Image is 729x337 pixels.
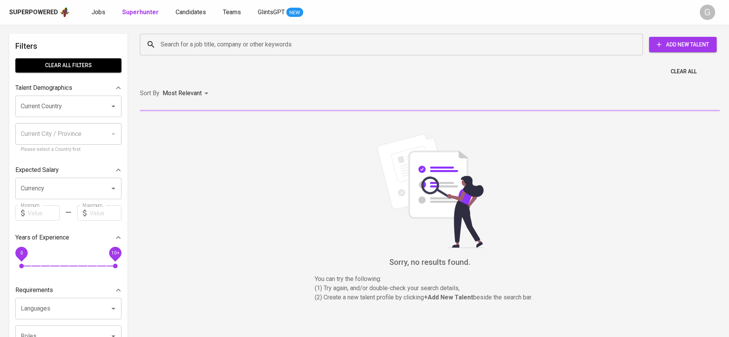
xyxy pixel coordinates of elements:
button: Open [108,303,119,314]
div: Years of Experience [15,230,121,245]
div: Talent Demographics [15,80,121,96]
b: + Add New Talent [424,294,473,301]
a: Teams [223,8,242,17]
span: GlintsGPT [258,8,285,16]
h6: Filters [15,40,121,52]
p: (2) Create a new talent profile by clicking beside the search bar. [315,293,545,302]
a: Superhunter [122,8,160,17]
input: Value [90,205,121,221]
div: G [700,5,715,20]
img: file_searching.svg [372,133,488,248]
img: app logo [60,7,70,18]
input: Value [28,205,60,221]
p: (1) Try again, and/or double-check your search details, [315,284,545,293]
div: Expected Salary [15,162,121,178]
button: Clear All [668,64,700,79]
a: Candidates [176,8,208,17]
h6: Sorry, no results found. [140,256,720,268]
p: Most Relevant [163,89,202,98]
p: Years of Experience [15,233,69,242]
span: Candidates [176,8,206,16]
span: 0 [20,250,23,256]
span: Teams [223,8,241,16]
button: Open [108,183,119,194]
button: Open [108,101,119,112]
span: Clear All filters [22,61,115,70]
span: NEW [286,9,303,17]
a: GlintsGPT NEW [258,8,303,17]
b: Superhunter [122,8,159,16]
p: Expected Salary [15,165,59,175]
p: Sort By [140,89,159,98]
div: Most Relevant [163,86,211,101]
button: Clear All filters [15,58,121,73]
p: Talent Demographics [15,83,72,93]
span: Add New Talent [655,40,711,50]
p: Requirements [15,286,53,295]
div: Superpowered [9,8,58,17]
span: Clear All [671,67,697,76]
div: Requirements [15,282,121,298]
span: 10+ [111,250,119,256]
span: Jobs [91,8,105,16]
a: Jobs [91,8,107,17]
p: You can try the following : [315,274,545,284]
p: Please select a Country first [21,146,116,154]
a: Superpoweredapp logo [9,7,70,18]
button: Add New Talent [649,37,717,52]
